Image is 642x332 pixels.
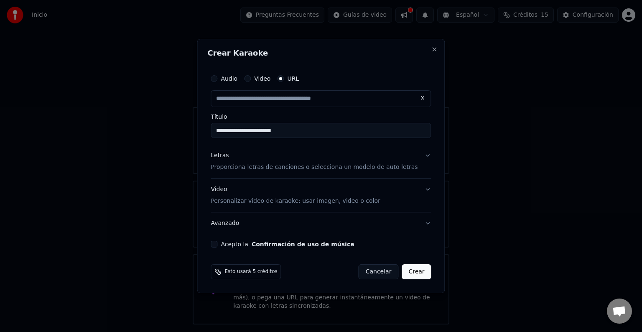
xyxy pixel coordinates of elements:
[254,76,270,82] label: Video
[211,212,431,234] button: Avanzado
[207,49,434,57] h2: Crear Karaoke
[224,268,277,275] span: Esto usará 5 créditos
[359,264,399,279] button: Cancelar
[252,241,354,247] button: Acepto la
[211,163,418,171] p: Proporciona letras de canciones o selecciona un modelo de auto letras
[287,76,299,82] label: URL
[211,114,431,120] label: Título
[211,197,380,205] p: Personalizar video de karaoke: usar imagen, video o color
[211,179,431,212] button: VideoPersonalizar video de karaoke: usar imagen, video o color
[402,264,431,279] button: Crear
[211,185,380,205] div: Video
[221,76,237,82] label: Audio
[211,145,431,178] button: LetrasProporciona letras de canciones o selecciona un modelo de auto letras
[221,241,354,247] label: Acepto la
[211,151,229,160] div: Letras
